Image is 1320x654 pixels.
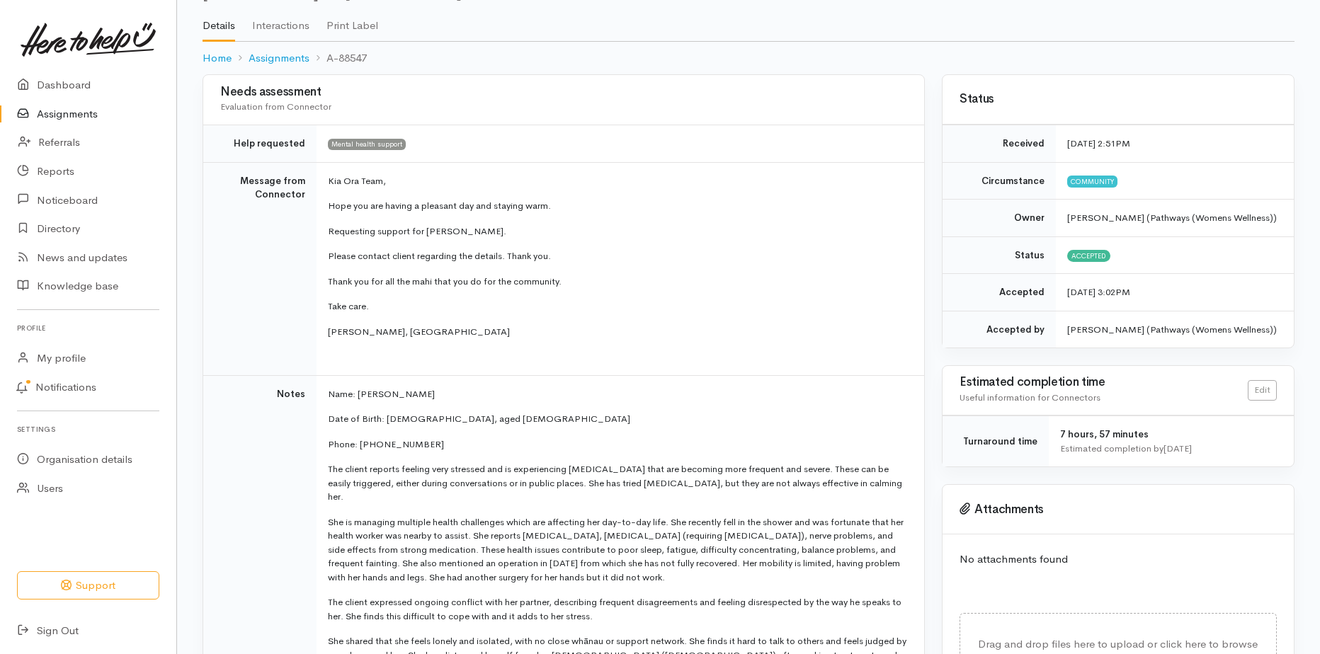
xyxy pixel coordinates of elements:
[1060,428,1149,440] span: 7 hours, 57 minutes
[1067,286,1130,298] time: [DATE] 3:02PM
[220,101,331,113] span: Evaluation from Connector
[326,1,378,40] a: Print Label
[17,571,159,600] button: Support
[328,199,907,213] p: Hope you are having a pleasant day and staying warm.
[328,249,907,263] p: Please contact client regarding the details. Thank you.
[328,412,907,426] p: Date of Birth: [DEMOGRAPHIC_DATA], aged [DEMOGRAPHIC_DATA]
[960,391,1100,403] span: Useful information for Connectors
[203,1,235,42] a: Details
[328,174,907,188] p: Kia Ora Team,
[943,200,1056,237] td: Owner
[960,93,1277,106] h3: Status
[203,125,317,163] td: Help requested
[1067,212,1277,224] span: [PERSON_NAME] (Pathways (Womens Wellness))
[249,50,309,67] a: Assignments
[943,311,1056,348] td: Accepted by
[1067,137,1130,149] time: [DATE] 2:51PM
[1067,176,1117,187] span: Community
[328,224,907,239] p: Requesting support for [PERSON_NAME].
[328,387,907,401] p: Name: [PERSON_NAME]
[252,1,309,40] a: Interactions
[328,462,907,504] p: The client reports feeling very stressed and is experiencing [MEDICAL_DATA] that are becoming mor...
[960,376,1248,389] h3: Estimated completion time
[328,515,907,585] p: She is managing multiple health challenges which are affecting her day-to-day life. She recently ...
[1067,250,1110,261] span: Accepted
[960,551,1277,568] p: No attachments found
[328,275,907,289] p: Thank you for all the mahi that you do for the community.
[943,236,1056,274] td: Status
[943,162,1056,200] td: Circumstance
[943,125,1056,163] td: Received
[943,274,1056,311] td: Accepted
[203,162,317,375] td: Message from Connector
[203,50,232,67] a: Home
[203,42,1295,75] nav: breadcrumb
[1060,442,1277,456] div: Estimated completion by
[1248,380,1277,401] a: Edit
[17,420,159,439] h6: Settings
[943,416,1049,467] td: Turnaround time
[328,325,907,339] p: [PERSON_NAME], [GEOGRAPHIC_DATA]
[1056,311,1294,348] td: [PERSON_NAME] (Pathways (Womens Wellness))
[309,50,367,67] li: A-88547
[328,595,907,623] p: The client expressed ongoing conflict with her partner, describing frequent disagreements and fee...
[1163,442,1192,454] time: [DATE]
[328,139,406,150] span: Mental health support
[220,86,907,99] h3: Needs assessment
[17,319,159,338] h6: Profile
[328,299,907,314] p: Take care.
[960,503,1277,517] h3: Attachments
[328,437,907,452] p: Phone: [PHONE_NUMBER]
[978,637,1258,650] span: Drag and drop files here to upload or click here to browse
